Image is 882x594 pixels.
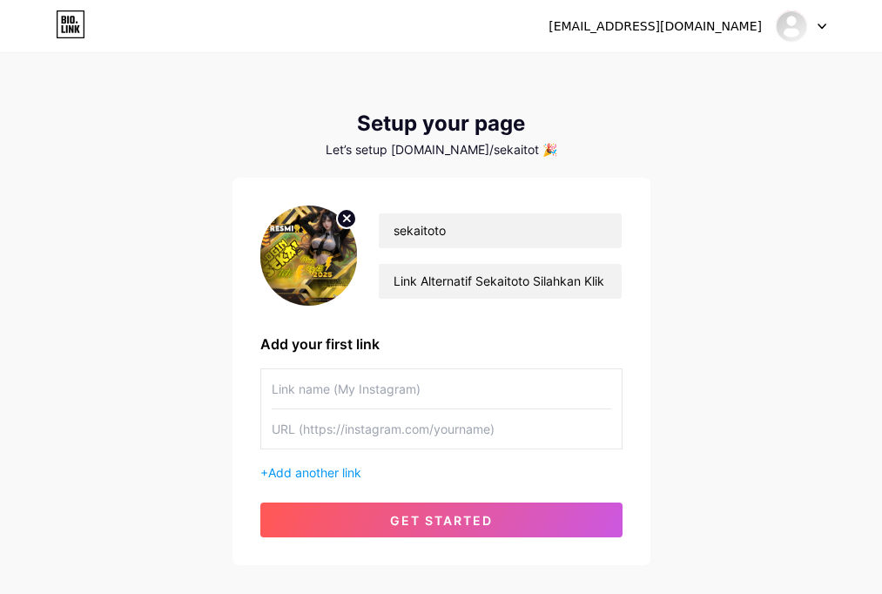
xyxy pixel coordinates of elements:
[272,369,611,408] input: Link name (My Instagram)
[260,503,623,537] button: get started
[260,334,623,354] div: Add your first link
[232,111,650,136] div: Setup your page
[268,465,361,480] span: Add another link
[390,513,493,528] span: get started
[379,264,621,299] input: bio
[260,463,623,482] div: +
[775,10,808,43] img: SEKAITOTO WEB
[549,17,762,36] div: [EMAIL_ADDRESS][DOMAIN_NAME]
[232,143,650,157] div: Let’s setup [DOMAIN_NAME]/sekaitot 🎉
[260,206,358,306] img: profile pic
[272,409,611,449] input: URL (https://instagram.com/yourname)
[379,213,621,248] input: Your name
